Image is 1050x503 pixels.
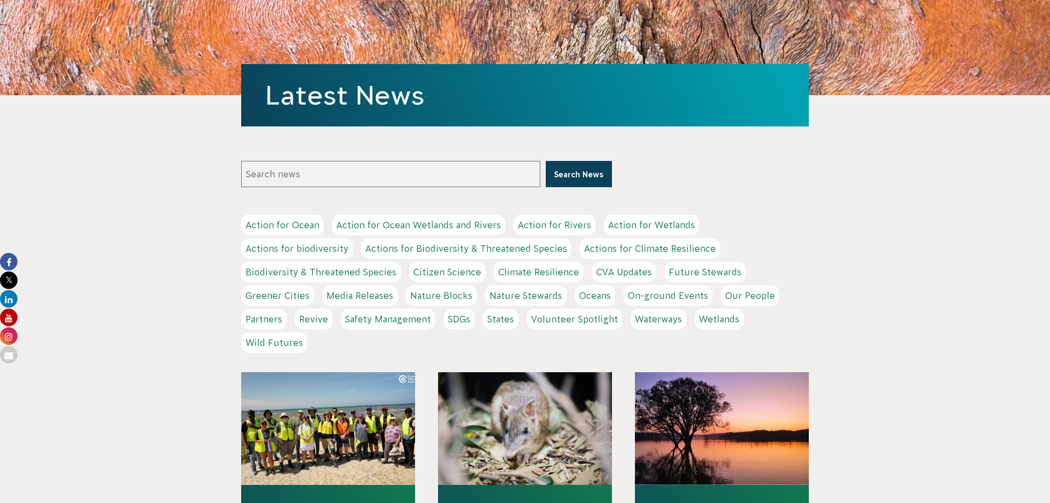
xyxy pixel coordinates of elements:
[604,215,699,235] a: Action for Wetlands
[241,215,324,235] a: Action for Ocean
[241,262,401,282] a: Biodiversity & Threatened Species
[341,309,435,329] a: Safety Management
[721,285,779,306] a: Our People
[527,309,622,329] a: Volunteer Spotlight
[406,285,477,306] a: Nature Blocks
[631,309,686,329] a: Waterways
[695,309,744,329] a: Wetlands
[241,161,540,187] input: Search news
[361,238,571,259] a: Actions for Biodiversity & Threatened Species
[580,238,720,259] a: Actions for Climate Resilience
[241,238,353,259] a: Actions for biodiversity
[295,309,332,329] a: Revive
[592,262,656,282] a: CVA Updates
[241,309,287,329] a: Partners
[322,285,398,306] a: Media Releases
[483,309,518,329] a: States
[241,332,307,353] a: Wild Futures
[546,161,612,187] button: Search News
[265,80,424,110] a: Latest News
[444,309,475,329] a: SDGs
[623,285,713,306] a: On-ground Events
[494,262,584,282] a: Climate Resilience
[332,215,505,235] a: Action for Ocean Wetlands and Rivers
[514,215,596,235] a: Action for Rivers
[575,285,615,306] a: Oceans
[485,285,567,306] a: Nature Stewards
[241,285,314,306] a: Greener Cities
[664,262,746,282] a: Future Stewards
[409,262,486,282] a: Citizen Science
